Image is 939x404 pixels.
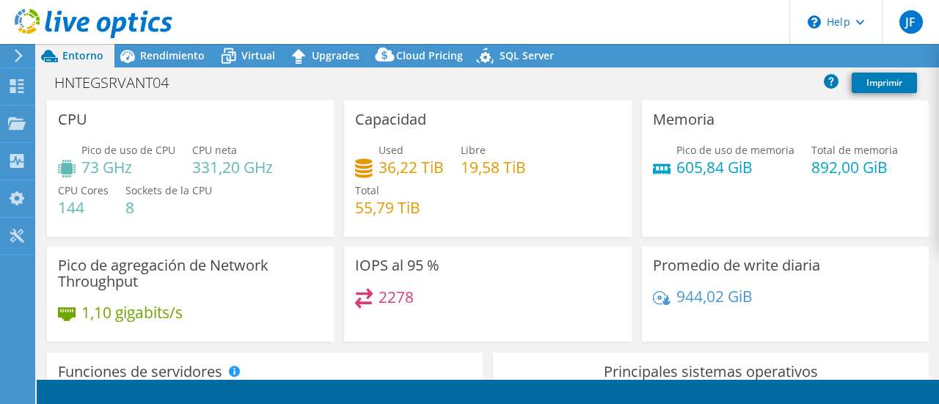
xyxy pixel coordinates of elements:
h3: Principales sistemas operativos [504,364,918,380]
span: Upgrades [312,48,359,62]
h3: Pico de agregación de Network Throughput [58,257,323,290]
span: Pico de uso de memoria [676,143,794,157]
span: CPU Cores [58,183,109,197]
a: Imprimir [852,73,917,93]
h3: IOPS al 95 % [355,257,439,273]
h3: Memoria [653,111,715,128]
h3: CPU [58,111,87,128]
span: Used [379,143,403,157]
span: JF [899,10,923,34]
h4: 892,00 GiB [811,159,898,175]
span: Sockets de la CPU [125,183,212,197]
h4: 55,79 TiB [355,199,420,216]
h4: 331,20 GHz [192,159,273,175]
h4: 2278 [379,289,414,305]
svg: \n [808,15,821,29]
h4: 944,02 GiB [676,288,753,304]
h4: 73 GHz [81,159,175,175]
span: CPU neta [192,143,237,157]
span: Virtual [241,48,275,62]
h3: Promedio de write diaria [653,257,820,273]
h1: HNTEGSRVANT04 [48,75,191,91]
span: Rendimiento [140,48,205,62]
span: Total [355,183,379,197]
span: SQL Server [500,48,554,62]
h4: 8 [125,199,212,216]
h3: Funciones de servidores [58,364,222,380]
span: Entorno [62,48,103,62]
h4: 1,10 gigabits/s [81,304,183,320]
span: Cloud Pricing [396,48,463,62]
span: Pico de uso de CPU [81,143,175,157]
h4: 36,22 TiB [379,159,444,175]
h4: 19,58 TiB [461,159,526,175]
h4: 605,84 GiB [676,159,794,175]
h3: Capacidad [355,111,426,128]
span: Libre [461,143,486,157]
h4: 144 [58,199,109,216]
span: Total de memoria [811,143,898,157]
